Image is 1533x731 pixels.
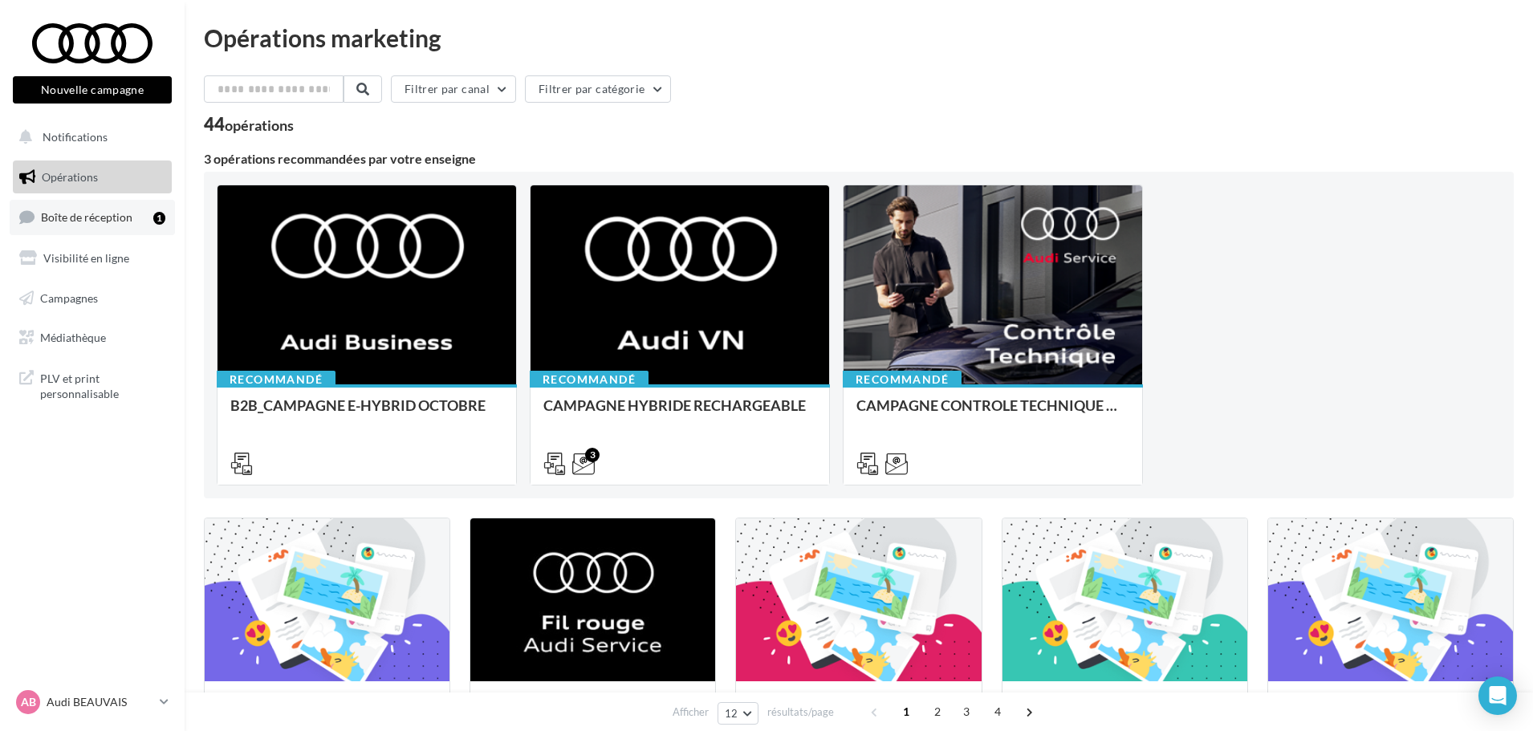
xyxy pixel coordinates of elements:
span: 2 [925,699,950,725]
a: Visibilité en ligne [10,242,175,275]
div: Recommandé [530,371,649,388]
a: PLV et print personnalisable [10,361,175,408]
span: AB [21,694,36,710]
a: AB Audi BEAUVAIS [13,687,172,717]
button: Filtrer par catégorie [525,75,671,103]
div: CAMPAGNE HYBRIDE RECHARGEABLE [543,397,816,429]
span: Médiathèque [40,331,106,344]
p: Audi BEAUVAIS [47,694,153,710]
a: Opérations [10,160,175,194]
span: Visibilité en ligne [43,251,129,265]
span: 12 [725,707,738,720]
span: Afficher [673,705,709,720]
a: Médiathèque [10,321,175,355]
div: CAMPAGNE CONTROLE TECHNIQUE 25€ OCTOBRE [856,397,1129,429]
span: 4 [985,699,1010,725]
span: Campagnes [40,290,98,304]
div: B2B_CAMPAGNE E-HYBRID OCTOBRE [230,397,503,429]
span: 1 [893,699,919,725]
div: Open Intercom Messenger [1478,676,1517,715]
button: Nouvelle campagne [13,76,172,104]
span: Notifications [43,130,108,144]
div: Recommandé [217,371,335,388]
span: Boîte de réception [41,210,132,224]
div: 44 [204,116,294,133]
a: Boîte de réception1 [10,200,175,234]
div: 1 [153,212,165,225]
button: Notifications [10,120,169,154]
button: 12 [718,702,758,725]
div: 3 opérations recommandées par votre enseigne [204,152,1514,165]
div: Recommandé [843,371,962,388]
div: opérations [225,118,294,132]
div: Opérations marketing [204,26,1514,50]
span: résultats/page [767,705,834,720]
a: Campagnes [10,282,175,315]
div: 3 [585,448,600,462]
span: PLV et print personnalisable [40,368,165,402]
span: 3 [954,699,979,725]
span: Opérations [42,170,98,184]
button: Filtrer par canal [391,75,516,103]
